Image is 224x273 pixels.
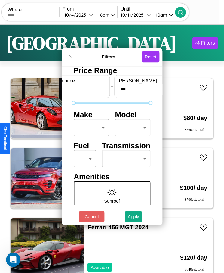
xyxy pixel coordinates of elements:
div: Filters [201,40,215,46]
label: [PERSON_NAME] [118,78,169,84]
h4: Filters [75,54,142,59]
p: Available [91,263,109,271]
p: - [111,82,113,90]
button: Filters [192,37,218,49]
div: 8pm [97,12,111,18]
button: Apply [125,211,142,222]
h3: $ 100 / day [180,178,207,197]
a: Ferrari 456 MGT 2024 [87,224,148,231]
label: Until [121,6,175,12]
button: Reset [142,51,159,62]
div: 10 / 4 / 2025 [64,12,89,18]
div: 10am [153,12,169,18]
button: 8pm [95,12,117,18]
button: 10am [151,12,175,18]
div: $ 560 est. total [183,128,207,132]
label: From [63,6,117,12]
div: Give Feedback [3,126,7,151]
label: min price [55,78,106,84]
h4: Transmission [102,141,150,150]
h4: Amenities [74,172,150,181]
h4: Make [74,110,109,119]
h1: [GEOGRAPHIC_DATA] [6,31,177,55]
h4: Fuel [74,141,96,150]
p: Sunroof [104,197,120,205]
h3: $ 80 / day [183,109,207,128]
iframe: Intercom live chat [6,253,20,267]
h4: Price Range [74,66,150,75]
label: Where [8,7,59,13]
div: $ 700 est. total [180,197,207,202]
div: $ 840 est. total [180,267,207,272]
button: 10/4/2025 [63,12,95,18]
h4: Model [115,110,151,119]
h3: $ 120 / day [180,248,207,267]
div: 10 / 11 / 2025 [121,12,146,18]
button: Cancel [79,211,104,222]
